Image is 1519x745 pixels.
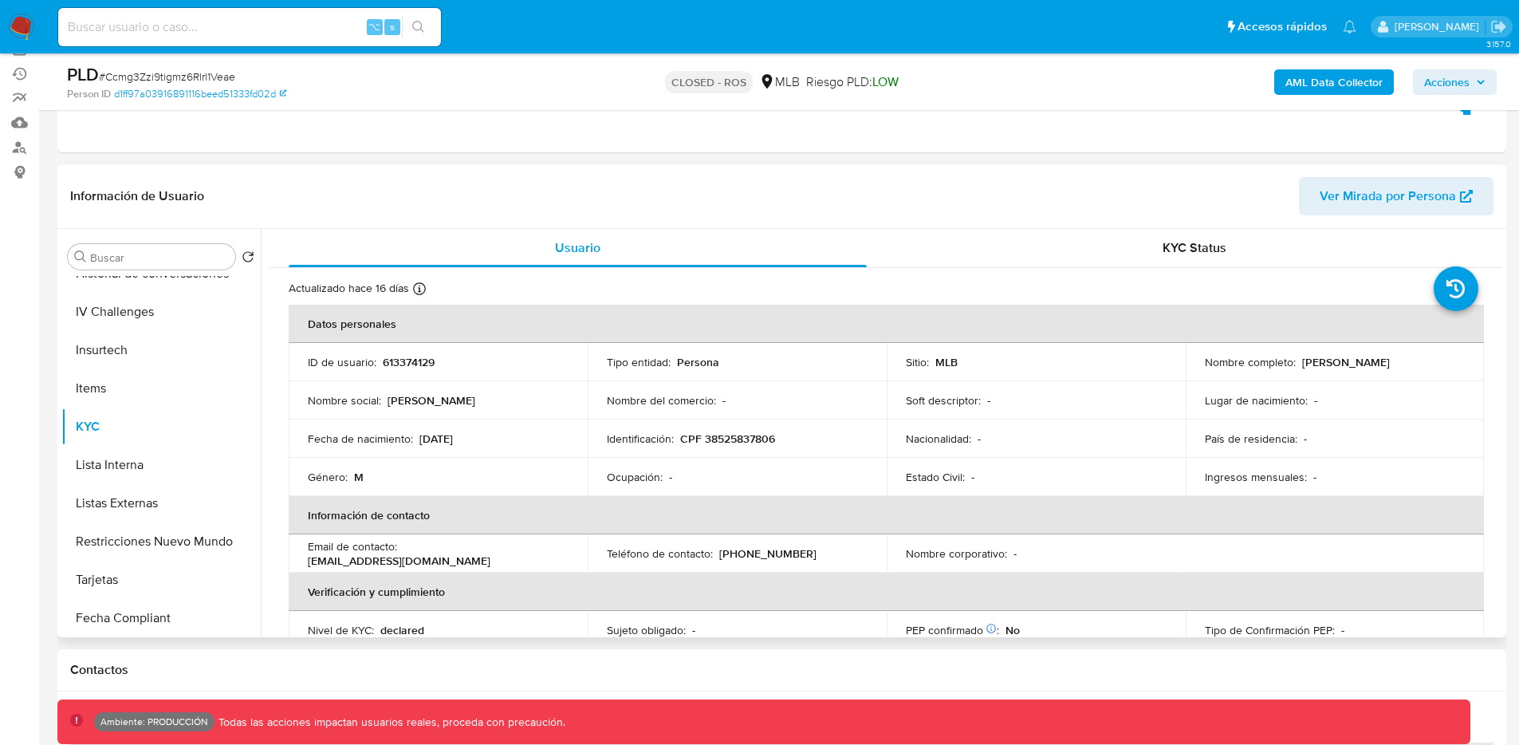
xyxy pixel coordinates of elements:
[1163,238,1226,257] span: KYC Status
[806,73,899,91] span: Riesgo PLD:
[1413,69,1497,95] button: Acciones
[1490,18,1507,35] a: Salir
[61,446,261,484] button: Lista Interna
[759,73,800,91] div: MLB
[1302,355,1390,369] p: [PERSON_NAME]
[872,73,899,91] span: LOW
[1320,177,1456,215] span: Ver Mirada por Persona
[1005,623,1020,637] p: No
[1304,432,1307,446] p: -
[61,522,261,561] button: Restricciones Nuevo Mundo
[1313,470,1316,484] p: -
[978,432,981,446] p: -
[308,470,348,484] p: Género :
[722,393,726,408] p: -
[308,539,397,554] p: Email de contacto :
[99,69,235,85] span: # Ccmg3Zzi9tigmz6Rlrl1Veae
[1486,37,1511,50] span: 3.157.0
[1285,69,1383,95] b: AML Data Collector
[390,19,395,34] span: s
[308,623,374,637] p: Nivel de KYC :
[906,355,929,369] p: Sitio :
[971,470,974,484] p: -
[90,250,229,265] input: Buscar
[242,250,254,268] button: Volver al orden por defecto
[906,432,971,446] p: Nacionalidad :
[987,393,990,408] p: -
[58,17,441,37] input: Buscar usuario o caso...
[388,393,475,408] p: [PERSON_NAME]
[692,623,695,637] p: -
[1238,18,1327,35] span: Accesos rápidos
[67,61,99,87] b: PLD
[61,561,261,599] button: Tarjetas
[402,16,435,38] button: search-icon
[61,331,261,369] button: Insurtech
[669,470,672,484] p: -
[61,369,261,408] button: Items
[419,432,453,446] p: [DATE]
[67,87,111,101] b: Person ID
[607,470,663,484] p: Ocupación :
[906,623,999,637] p: PEP confirmado :
[61,408,261,446] button: KYC
[1424,69,1470,95] span: Acciones
[555,238,600,257] span: Usuario
[289,496,1484,534] th: Información de contacto
[289,281,409,296] p: Actualizado hace 16 días
[1205,355,1296,369] p: Nombre completo :
[61,599,261,637] button: Fecha Compliant
[906,470,965,484] p: Estado Civil :
[354,470,364,484] p: M
[308,432,413,446] p: Fecha de nacimiento :
[380,623,424,637] p: declared
[1205,470,1307,484] p: Ingresos mensuales :
[1205,432,1297,446] p: País de residencia :
[607,432,674,446] p: Identificación :
[906,546,1007,561] p: Nombre corporativo :
[308,355,376,369] p: ID de usuario :
[289,573,1484,611] th: Verificación y cumplimiento
[114,87,286,101] a: d1ff97a03916891116beed51333fd02d
[607,355,671,369] p: Tipo entidad :
[607,546,713,561] p: Teléfono de contacto :
[61,484,261,522] button: Listas Externas
[665,71,753,93] p: CLOSED - ROS
[289,305,1484,343] th: Datos personales
[719,546,817,561] p: [PHONE_NUMBER]
[1274,69,1394,95] button: AML Data Collector
[1299,177,1493,215] button: Ver Mirada por Persona
[1205,623,1335,637] p: Tipo de Confirmación PEP :
[1314,393,1317,408] p: -
[308,393,381,408] p: Nombre social :
[70,662,1493,678] h1: Contactos
[100,719,208,725] p: Ambiente: PRODUCCIÓN
[1205,393,1308,408] p: Lugar de nacimiento :
[677,355,719,369] p: Persona
[368,19,380,34] span: ⌥
[607,393,716,408] p: Nombre del comercio :
[906,393,981,408] p: Soft descriptor :
[1395,19,1485,34] p: jhon.osorio@mercadolibre.com.co
[1343,20,1356,34] a: Notificaciones
[383,355,435,369] p: 613374129
[935,355,958,369] p: MLB
[308,554,490,568] p: [EMAIL_ADDRESS][DOMAIN_NAME]
[70,188,204,204] h1: Información de Usuario
[680,432,775,446] p: CPF 38525837806
[1341,623,1344,637] p: -
[607,623,686,637] p: Sujeto obligado :
[74,250,87,263] button: Buscar
[1013,546,1017,561] p: -
[214,715,565,730] p: Todas las acciones impactan usuarios reales, proceda con precaución.
[61,293,261,331] button: IV Challenges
